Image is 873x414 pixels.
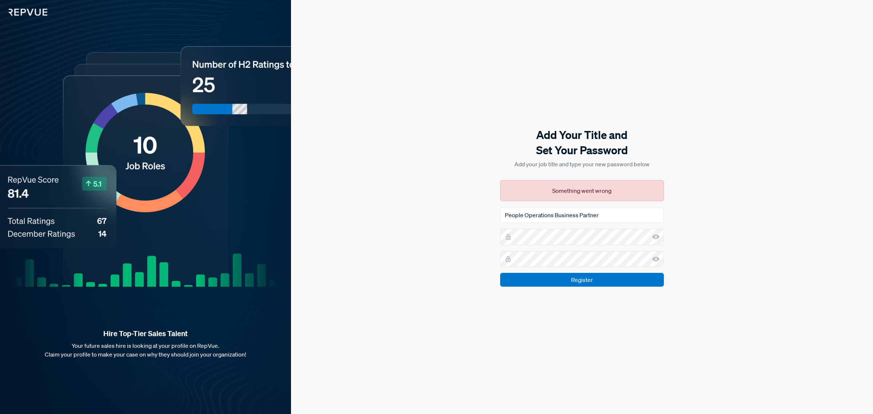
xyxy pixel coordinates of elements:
[500,180,664,201] div: Something went wrong
[12,329,279,338] strong: Hire Top-Tier Sales Talent
[500,127,664,158] h5: Add Your Title and Set Your Password
[12,341,279,359] p: Your future sales hire is looking at your profile on RepVue. Claim your profile to make your case...
[500,207,664,223] input: Job Title
[500,273,664,287] input: Register
[500,160,664,168] p: Add your job title and type your new password below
